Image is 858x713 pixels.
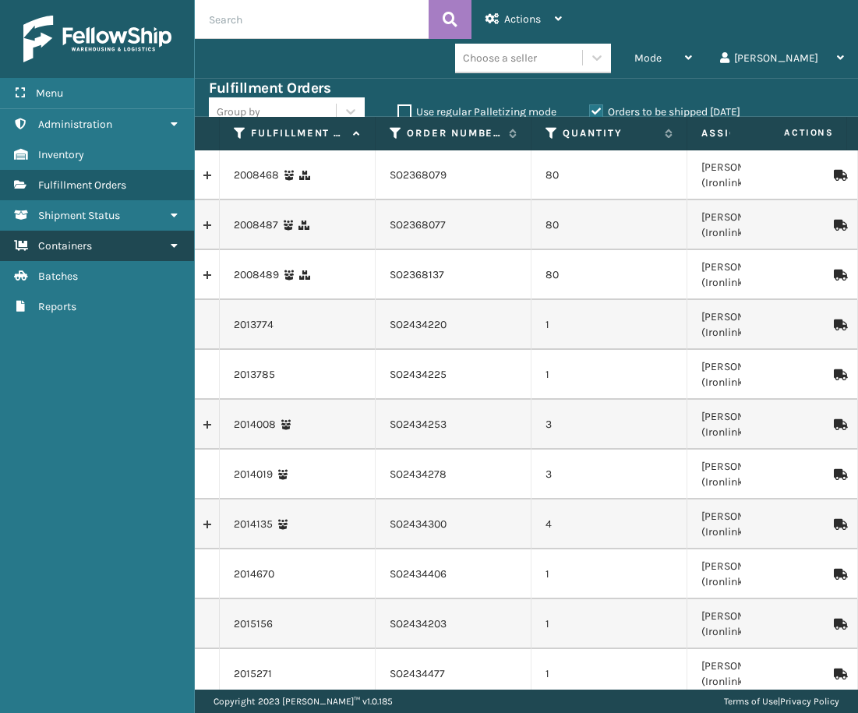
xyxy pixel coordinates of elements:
[834,569,843,580] i: Mark as Shipped
[687,599,843,649] td: [PERSON_NAME] (Ironlink Logistics)
[38,239,92,252] span: Containers
[724,690,839,713] div: |
[407,126,501,140] label: Order Number
[531,350,687,400] td: 1
[780,696,839,707] a: Privacy Policy
[834,619,843,630] i: Mark as Shipped
[234,168,279,183] a: 2008468
[687,350,843,400] td: [PERSON_NAME] (Ironlink Logistics)
[834,519,843,530] i: Mark as Shipped
[376,350,531,400] td: SO2434225
[687,450,843,499] td: [PERSON_NAME] (Ironlink Logistics)
[376,200,531,250] td: SO2368077
[687,400,843,450] td: [PERSON_NAME] (Ironlink Logistics)
[531,250,687,300] td: 80
[463,50,537,66] div: Choose a seller
[234,267,279,283] a: 2008489
[687,649,843,699] td: [PERSON_NAME] (Ironlink Logistics)
[720,39,844,78] div: [PERSON_NAME]
[234,367,275,383] a: 2013785
[38,148,84,161] span: Inventory
[38,300,76,313] span: Reports
[687,499,843,549] td: [PERSON_NAME] (Ironlink Logistics)
[834,669,843,679] i: Mark as Shipped
[531,400,687,450] td: 3
[234,467,273,482] a: 2014019
[234,517,273,532] a: 2014135
[834,220,843,231] i: Mark as Shipped
[687,250,843,300] td: [PERSON_NAME] (Ironlink Logistics)
[38,270,78,283] span: Batches
[834,319,843,330] i: Mark as Shipped
[834,270,843,281] i: Mark as Shipped
[376,450,531,499] td: SO2434278
[209,79,330,97] h3: Fulfillment Orders
[531,499,687,549] td: 4
[531,200,687,250] td: 80
[834,419,843,430] i: Mark as Shipped
[38,118,112,131] span: Administration
[531,599,687,649] td: 1
[834,170,843,181] i: Mark as Shipped
[531,150,687,200] td: 80
[234,317,274,333] a: 2013774
[214,690,393,713] p: Copyright 2023 [PERSON_NAME]™ v 1.0.185
[634,51,662,65] span: Mode
[531,649,687,699] td: 1
[376,150,531,200] td: SO2368079
[38,209,120,222] span: Shipment Status
[531,549,687,599] td: 1
[687,150,843,200] td: [PERSON_NAME] (Ironlink Logistics)
[234,666,272,682] a: 2015271
[724,696,778,707] a: Terms of Use
[589,105,740,118] label: Orders to be shipped [DATE]
[687,300,843,350] td: [PERSON_NAME] (Ironlink Logistics)
[735,120,843,146] span: Actions
[531,300,687,350] td: 1
[217,104,260,120] div: Group by
[36,86,63,100] span: Menu
[563,126,657,140] label: Quantity
[687,549,843,599] td: [PERSON_NAME] (Ironlink Logistics)
[376,400,531,450] td: SO2434253
[376,549,531,599] td: SO2434406
[251,126,345,140] label: Fulfillment Order Id
[234,616,273,632] a: 2015156
[376,300,531,350] td: SO2434220
[531,450,687,499] td: 3
[234,567,274,582] a: 2014670
[687,200,843,250] td: [PERSON_NAME] (Ironlink Logistics)
[234,217,278,233] a: 2008487
[376,649,531,699] td: SO2434477
[834,469,843,480] i: Mark as Shipped
[397,105,556,118] label: Use regular Palletizing mode
[701,126,813,140] label: Assigned Warehouse
[504,12,541,26] span: Actions
[376,599,531,649] td: SO2434203
[234,417,276,432] a: 2014008
[834,369,843,380] i: Mark as Shipped
[23,16,171,62] img: logo
[376,499,531,549] td: SO2434300
[376,250,531,300] td: SO2368137
[38,178,126,192] span: Fulfillment Orders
